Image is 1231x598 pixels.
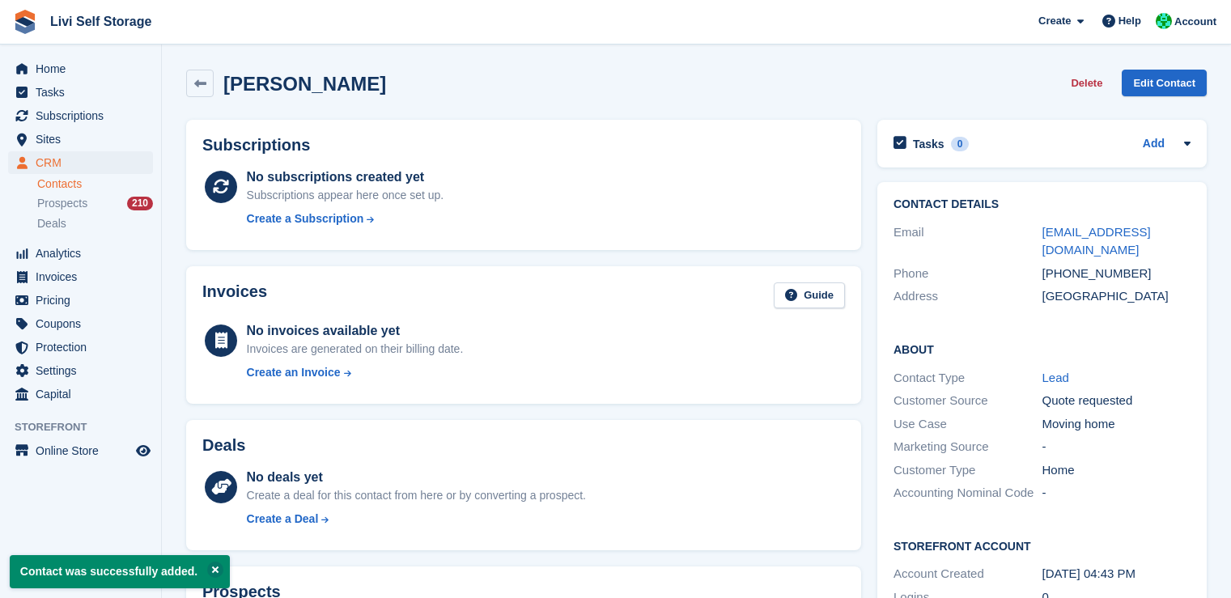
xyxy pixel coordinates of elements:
h2: Storefront Account [894,537,1191,553]
div: [GEOGRAPHIC_DATA] [1042,287,1191,306]
div: No deals yet [247,468,586,487]
a: menu [8,265,153,288]
span: Analytics [36,242,133,265]
span: Protection [36,336,133,358]
a: Lead [1042,371,1069,384]
div: Email [894,223,1042,260]
div: Create a deal for this contact from here or by converting a prospect. [247,487,586,504]
div: [PHONE_NUMBER] [1042,265,1191,283]
div: Address [894,287,1042,306]
a: menu [8,312,153,335]
div: Quote requested [1042,392,1191,410]
div: Customer Source [894,392,1042,410]
a: Preview store [134,441,153,460]
div: Accounting Nominal Code [894,484,1042,503]
h2: Tasks [913,137,944,151]
a: Create an Invoice [247,364,464,381]
span: Capital [36,383,133,405]
span: Help [1119,13,1141,29]
a: Livi Self Storage [44,8,158,35]
a: menu [8,57,153,80]
div: Moving home [1042,415,1191,434]
a: menu [8,359,153,382]
a: Create a Subscription [247,210,444,227]
a: menu [8,336,153,358]
span: Tasks [36,81,133,104]
div: Create a Deal [247,511,319,528]
div: Use Case [894,415,1042,434]
a: menu [8,383,153,405]
span: Sites [36,128,133,151]
img: Joe Robertson [1156,13,1172,29]
span: Pricing [36,289,133,312]
span: Storefront [15,419,161,435]
a: Create a Deal [247,511,586,528]
div: Home [1042,461,1191,480]
div: No subscriptions created yet [247,168,444,187]
div: Account Created [894,565,1042,583]
div: Create an Invoice [247,364,341,381]
h2: Contact Details [894,198,1191,211]
span: Account [1174,14,1216,30]
a: menu [8,128,153,151]
p: Contact was successfully added. [10,555,230,588]
div: - [1042,484,1191,503]
a: Contacts [37,176,153,192]
span: CRM [36,151,133,174]
img: stora-icon-8386f47178a22dfd0bd8f6a31ec36ba5ce8667c1dd55bd0f319d3a0aa187defe.svg [13,10,37,34]
a: menu [8,151,153,174]
a: Deals [37,215,153,232]
div: Phone [894,265,1042,283]
div: 210 [127,197,153,210]
div: Marketing Source [894,438,1042,456]
div: Subscriptions appear here once set up. [247,187,444,204]
div: Create a Subscription [247,210,364,227]
span: Create [1038,13,1071,29]
div: Customer Type [894,461,1042,480]
a: Guide [774,282,845,309]
div: Invoices are generated on their billing date. [247,341,464,358]
button: Delete [1064,70,1109,96]
span: Prospects [37,196,87,211]
div: [DATE] 04:43 PM [1042,565,1191,583]
h2: Subscriptions [202,136,845,155]
h2: Invoices [202,282,267,309]
span: Subscriptions [36,104,133,127]
a: menu [8,81,153,104]
div: - [1042,438,1191,456]
a: Edit Contact [1122,70,1207,96]
div: 0 [951,137,970,151]
a: Add [1143,135,1165,154]
a: menu [8,104,153,127]
div: Contact Type [894,369,1042,388]
a: menu [8,439,153,462]
a: Prospects 210 [37,195,153,212]
span: Online Store [36,439,133,462]
div: No invoices available yet [247,321,464,341]
span: Home [36,57,133,80]
h2: Deals [202,436,245,455]
a: menu [8,242,153,265]
span: Invoices [36,265,133,288]
span: Coupons [36,312,133,335]
span: Settings [36,359,133,382]
h2: About [894,341,1191,357]
a: menu [8,289,153,312]
span: Deals [37,216,66,231]
h2: [PERSON_NAME] [223,73,386,95]
a: [EMAIL_ADDRESS][DOMAIN_NAME] [1042,225,1151,257]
